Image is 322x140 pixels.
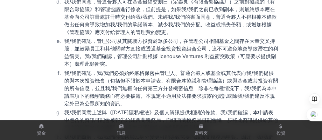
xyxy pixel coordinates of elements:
[64,109,278,131] font: 我/我們同意上述與《[DATE]隱私權法》及個人資訊提供相關的條款。我/我們確認，本申請表中包含的資訊可能會被報告給紐西蘭稅務局，而紐西蘭稅務局可能會進一步將此資訊提供給其他司法管轄區的稅務機關...
[117,130,126,136] font: 訊息
[164,122,238,139] a: 資料夾
[276,130,285,136] font: 投資
[4,122,79,139] a: 資金
[37,130,46,136] font: 資金
[194,130,208,136] font: 資料夾
[84,122,158,139] a: 訊息
[64,38,278,67] font: 我/我們確認，管理公司及其關聯方投資於眾多公司，在管理公司相關基金之間存在大量交叉持股，並鼓勵員工和其他關聯方直接或透過基金投資投資組合公司，這不可避免地會導致潛在的利益衝突。我/我們確認，管理...
[243,122,318,139] a: 投資
[64,70,278,107] font: 我/我們確認，我/我們必須始終嚴格保密由管理人、普通合夥人或基金或其代表向我/我們提供的與本次投資機會（包括但不限於本申請表、有限合夥協議和管理協議）或與基金或其投資有關的所有信息，並且我/我們...
[290,110,322,140] iframe: 聊天小工具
